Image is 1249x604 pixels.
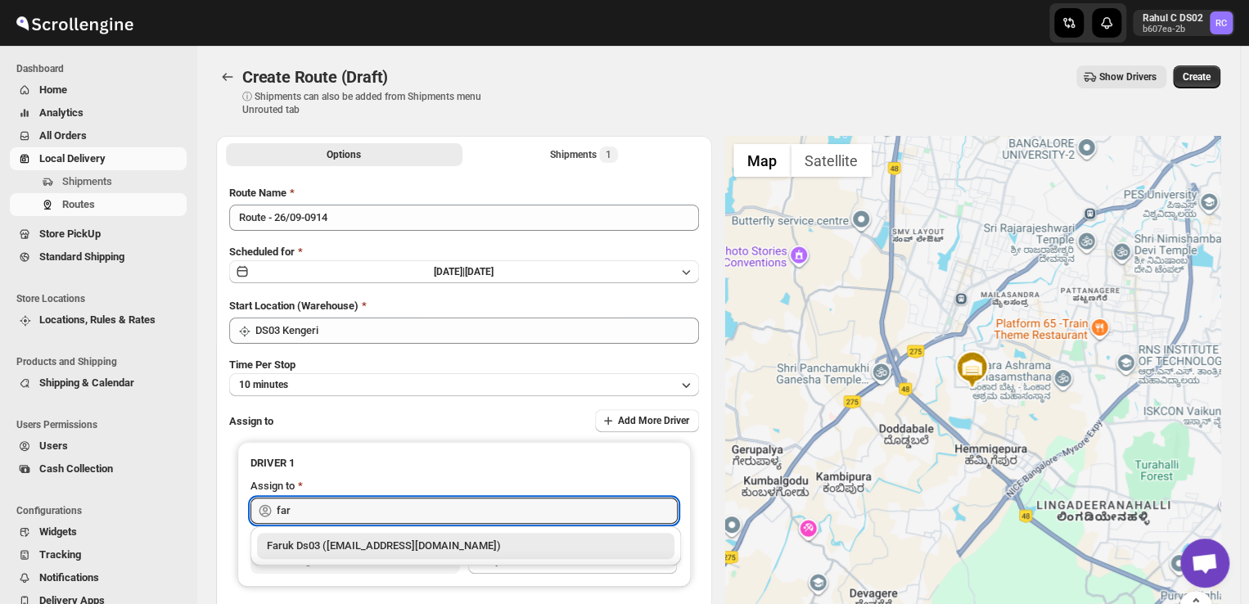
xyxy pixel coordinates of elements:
[791,144,872,177] button: Show satellite imagery
[10,521,187,543] button: Widgets
[618,414,689,427] span: Add More Driver
[16,355,188,368] span: Products and Shipping
[1180,539,1229,588] div: Open chat
[255,318,699,344] input: Search location
[229,373,699,396] button: 10 minutes
[606,148,611,161] span: 1
[1143,11,1203,25] p: Rahul C DS02
[16,418,188,431] span: Users Permissions
[10,372,187,394] button: Shipping & Calendar
[239,378,288,391] span: 10 minutes
[39,525,77,538] span: Widgets
[229,246,295,258] span: Scheduled for
[13,2,136,43] img: ScrollEngine
[10,170,187,193] button: Shipments
[277,498,678,524] input: Search assignee
[39,571,99,584] span: Notifications
[10,458,187,480] button: Cash Collection
[1076,65,1166,88] button: Show Drivers
[39,228,101,240] span: Store PickUp
[216,65,239,88] button: Routes
[327,148,361,161] span: Options
[16,504,188,517] span: Configurations
[226,143,462,166] button: All Route Options
[229,415,273,427] span: Assign to
[39,313,156,326] span: Locations, Rules & Rates
[1210,11,1233,34] span: Rahul C DS02
[250,478,295,494] div: Assign to
[466,143,702,166] button: Selected Shipments
[62,198,95,210] span: Routes
[229,260,699,283] button: [DATE]|[DATE]
[1099,70,1157,83] span: Show Drivers
[10,193,187,216] button: Routes
[39,152,106,165] span: Local Delivery
[1183,70,1211,83] span: Create
[10,435,187,458] button: Users
[242,90,500,116] p: ⓘ Shipments can also be added from Shipments menu Unrouted tab
[229,187,286,199] span: Route Name
[1143,25,1203,34] p: b607ea-2b
[39,129,87,142] span: All Orders
[465,266,494,277] span: [DATE]
[10,79,187,101] button: Home
[229,300,358,312] span: Start Location (Warehouse)
[39,83,67,96] span: Home
[267,538,665,554] div: Faruk Ds03 ([EMAIL_ADDRESS][DOMAIN_NAME])
[250,455,678,471] h3: DRIVER 1
[229,205,699,231] input: Eg: Bengaluru Route
[39,548,81,561] span: Tracking
[39,106,83,119] span: Analytics
[550,146,618,163] div: Shipments
[595,409,699,432] button: Add More Driver
[62,175,112,187] span: Shipments
[1133,10,1234,36] button: User menu
[229,358,295,371] span: Time Per Stop
[10,543,187,566] button: Tracking
[39,376,134,389] span: Shipping & Calendar
[1173,65,1220,88] button: Create
[10,309,187,331] button: Locations, Rules & Rates
[10,124,187,147] button: All Orders
[1215,18,1227,29] text: RC
[10,101,187,124] button: Analytics
[10,566,187,589] button: Notifications
[39,439,68,452] span: Users
[733,144,791,177] button: Show street map
[16,292,188,305] span: Store Locations
[16,62,188,75] span: Dashboard
[39,462,113,475] span: Cash Collection
[250,533,681,559] li: Faruk Ds03 (yegan70532@bitfami.com)
[39,250,124,263] span: Standard Shipping
[434,266,465,277] span: [DATE] |
[242,67,388,87] span: Create Route (Draft)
